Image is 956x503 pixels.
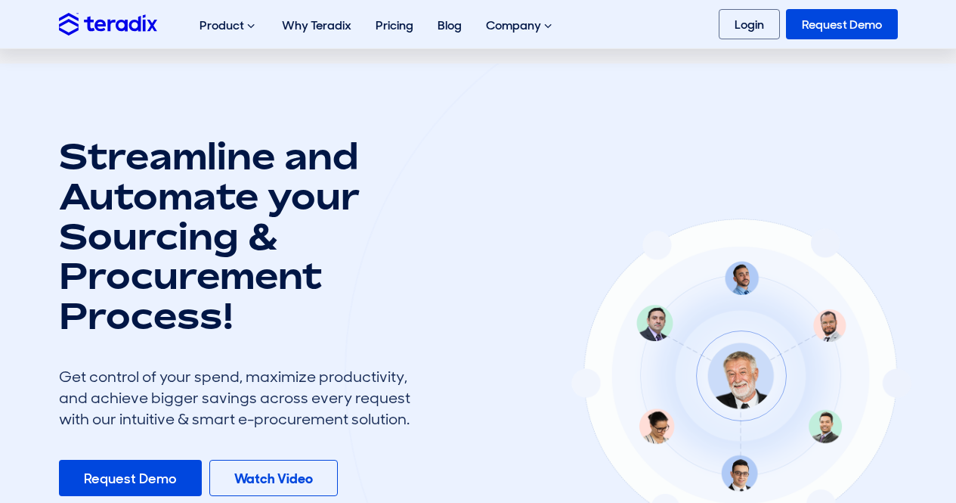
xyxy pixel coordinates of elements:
a: Pricing [364,2,425,49]
h1: Streamline and Automate your Sourcing & Procurement Process! [59,136,422,336]
img: Teradix logo [59,13,157,35]
a: Login [719,9,780,39]
div: Get control of your spend, maximize productivity, and achieve bigger savings across every request... [59,366,422,430]
b: Watch Video [234,470,313,488]
a: Why Teradix [270,2,364,49]
a: Request Demo [786,9,898,39]
div: Product [187,2,270,50]
a: Blog [425,2,474,49]
div: Company [474,2,567,50]
a: Watch Video [209,460,338,496]
a: Request Demo [59,460,202,496]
